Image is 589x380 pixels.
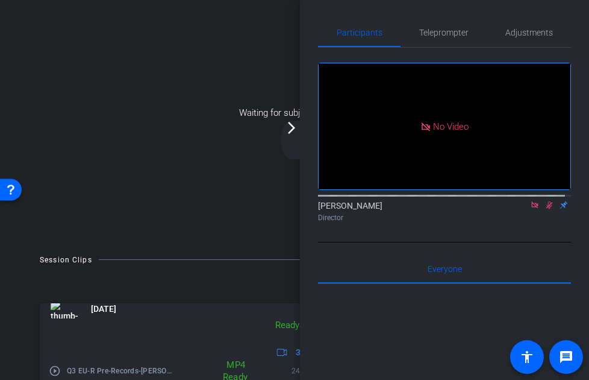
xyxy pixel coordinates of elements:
span: Participants [337,28,382,37]
mat-icon: play_circle_outline [49,365,61,377]
mat-icon: message [559,350,573,364]
span: Teleprompter [419,28,469,37]
mat-icon: arrow_forward_ios [284,121,299,135]
span: Adjustments [505,28,553,37]
div: Director [318,212,571,223]
div: Ready [269,318,305,332]
img: thumb-nail [51,300,78,318]
mat-icon: accessibility [520,350,534,364]
div: [PERSON_NAME] [318,200,571,223]
span: Everyone [428,265,462,273]
span: 3 [296,346,301,359]
span: [DATE] [91,303,116,315]
span: 24fps [291,365,328,377]
div: Session Clips [40,254,92,266]
span: No Video [433,121,469,131]
mat-expansion-panel-header: thumb-nail[DATE]Ready3 [40,303,549,356]
span: Q3 EU-R Pre-Records-[PERSON_NAME]-2025-09-24-16-43-01-099-0 [67,365,176,377]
